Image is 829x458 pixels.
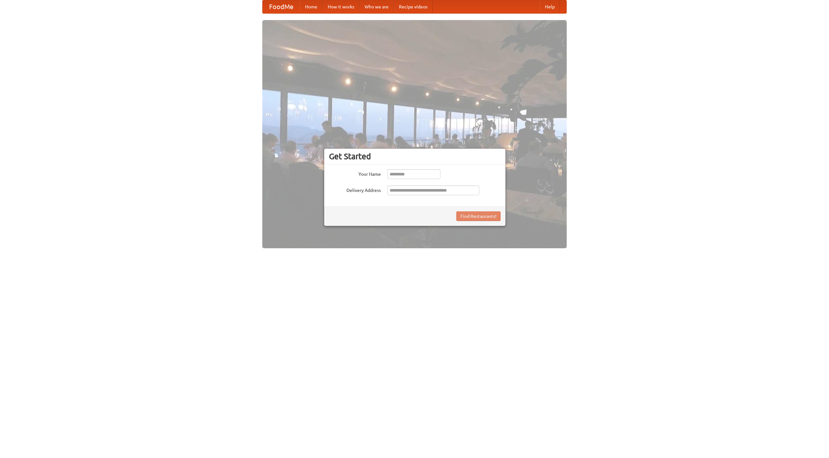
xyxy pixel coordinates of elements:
a: Who we are [359,0,394,13]
a: Help [540,0,560,13]
label: Delivery Address [329,185,381,194]
a: Recipe videos [394,0,433,13]
a: How it works [323,0,359,13]
a: Home [300,0,323,13]
label: Your Name [329,169,381,177]
button: Find Restaurants! [456,211,501,221]
h3: Get Started [329,151,501,161]
a: FoodMe [263,0,300,13]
